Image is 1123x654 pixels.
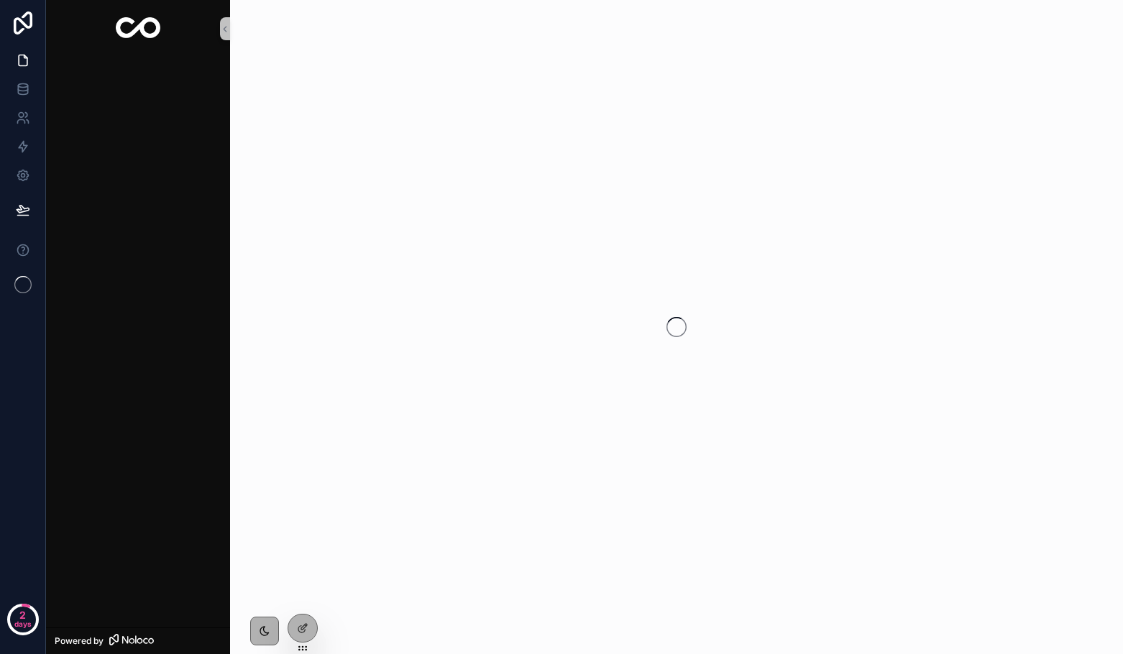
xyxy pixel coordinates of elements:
a: Powered by [46,627,230,654]
span: Powered by [55,635,104,647]
div: scrollable content [46,57,230,83]
p: 2 [19,608,26,622]
img: App logo [116,17,161,40]
p: days [14,614,32,634]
